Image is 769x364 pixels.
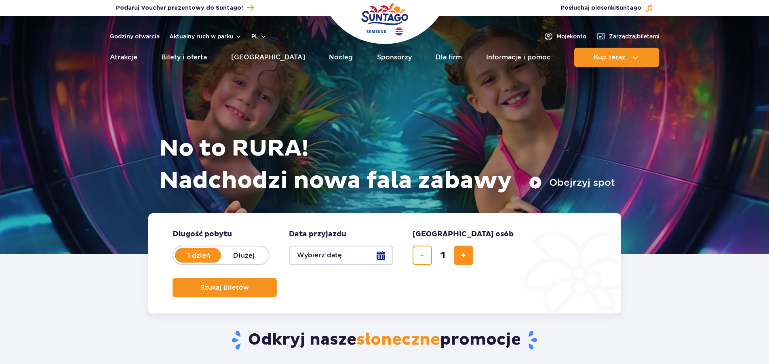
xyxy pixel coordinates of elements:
[169,33,242,40] button: Aktualny ruch w parku
[173,278,277,297] button: Szukaj biletów
[200,284,249,291] span: Szukaj biletów
[616,5,641,11] span: Suntago
[560,4,641,12] span: Posłuchaj piosenki
[159,133,615,197] h1: No to RURA! Nadchodzi nowa fala zabawy
[176,247,222,264] label: 1 dzień
[544,32,586,41] a: Mojekonto
[433,246,453,265] input: liczba biletów
[454,246,473,265] button: dodaj bilet
[289,229,346,239] span: Data przyjazdu
[329,48,353,67] a: Nocleg
[486,48,550,67] a: Informacje i pomoc
[173,229,232,239] span: Długość pobytu
[148,213,621,314] form: Planowanie wizyty w Park of Poland
[161,48,207,67] a: Bilety i oferta
[116,2,254,13] a: Podaruj Voucher prezentowy do Suntago!
[251,32,267,40] button: pl
[609,32,659,40] span: Zarządzaj biletami
[110,32,160,40] a: Godziny otwarcia
[148,330,621,351] h2: Odkryj nasze promocje
[413,246,432,265] button: usuń bilet
[413,229,514,239] span: [GEOGRAPHIC_DATA] osób
[110,48,137,67] a: Atrakcje
[594,54,626,61] span: Kup teraz
[231,48,305,67] a: [GEOGRAPHIC_DATA]
[596,32,659,41] a: Zarządzajbiletami
[529,176,615,189] button: Obejrzyj spot
[556,32,586,40] span: Moje konto
[560,4,653,12] button: Posłuchaj piosenkiSuntago
[436,48,462,67] a: Dla firm
[289,246,393,265] button: Wybierz datę
[377,48,412,67] a: Sponsorzy
[356,330,440,350] span: słoneczne
[116,4,243,12] span: Podaruj Voucher prezentowy do Suntago!
[221,247,267,264] label: Dłużej
[574,48,659,67] button: Kup teraz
